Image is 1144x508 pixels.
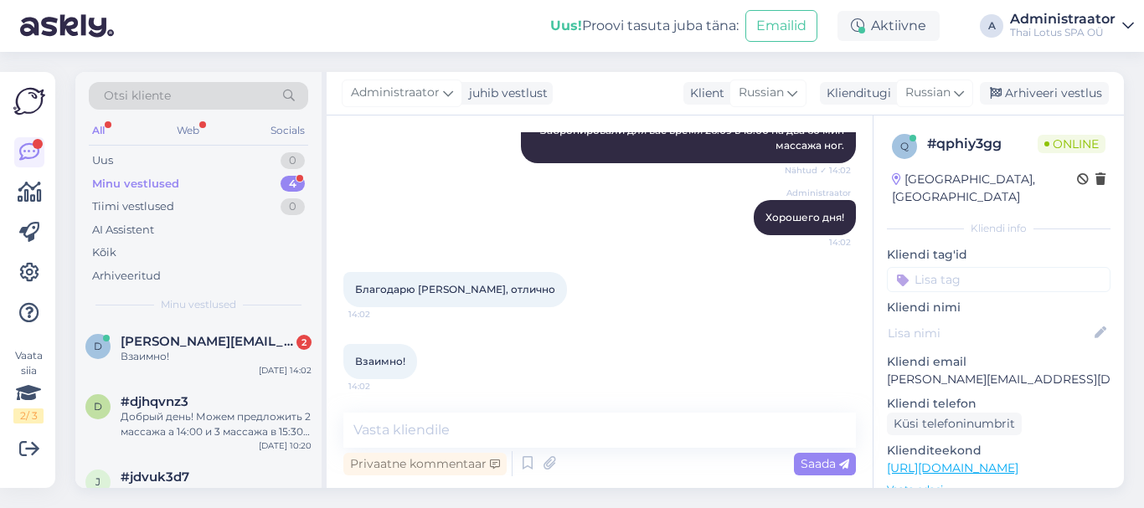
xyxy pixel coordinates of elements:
p: Kliendi nimi [887,299,1111,316]
div: 4 [281,176,305,192]
div: Klient [683,85,724,102]
div: Aktiivne [837,11,940,41]
span: 14:02 [348,308,411,321]
p: Kliendi tag'id [887,246,1111,264]
span: Administraator [351,84,440,102]
input: Lisa tag [887,267,1111,292]
span: 14:02 [348,380,411,393]
span: #jdvuk3d7 [121,470,189,485]
input: Lisa nimi [888,324,1091,342]
div: Minu vestlused [92,176,179,192]
span: Minu vestlused [161,297,236,312]
div: Kõik [92,244,116,261]
span: Administraator [786,187,851,199]
span: q [900,140,909,152]
div: Administraator [1010,13,1116,26]
div: AI Assistent [92,222,154,239]
div: [DATE] 14:02 [259,364,312,377]
div: Добрый день! Можем предложить 2 массажа а 14:00 и 3 массажа в 15:30 или 5 массажей в 15:00. [121,409,312,439]
div: Kliendi info [887,221,1111,236]
img: Askly Logo [13,85,45,117]
span: Russian [905,84,951,102]
div: Thai Lotus SPA OÜ [1010,26,1116,39]
span: d [94,400,102,413]
div: Arhiveeri vestlus [980,82,1109,105]
div: Ok. Head päeva [121,485,312,500]
span: #djhqvnz3 [121,394,188,409]
div: Proovi tasuta juba täna: [550,16,739,36]
a: [URL][DOMAIN_NAME] [887,460,1018,475]
span: Благодарю [PERSON_NAME], отлично [355,283,555,295]
div: 2 [296,335,312,350]
span: Saada [801,456,849,471]
div: Vaata siia [13,348,44,423]
span: d [94,340,102,352]
span: Взаимно! [355,355,405,367]
a: AdministraatorThai Lotus SPA OÜ [1010,13,1134,39]
div: Tiimi vestlused [92,198,174,215]
span: 14:02 [788,236,851,249]
div: juhib vestlust [462,85,548,102]
p: Kliendi email [887,353,1111,371]
span: Online [1038,135,1105,153]
div: 0 [281,198,305,215]
div: Взаимно! [121,349,312,364]
div: Privaatne kommentaar [343,453,507,475]
div: 0 [281,152,305,169]
p: Kliendi telefon [887,395,1111,413]
span: denis@gaft.fi [121,334,295,349]
span: Russian [739,84,784,102]
p: Vaata edasi ... [887,482,1111,497]
div: 2 / 3 [13,408,44,423]
span: Хорошего дня! [765,211,844,223]
div: A [980,14,1003,38]
div: Socials [267,120,308,141]
div: Arhiveeritud [92,268,161,285]
div: [GEOGRAPHIC_DATA], [GEOGRAPHIC_DATA] [892,171,1077,206]
div: Klienditugi [820,85,891,102]
div: Küsi telefoninumbrit [887,413,1022,435]
b: Uus! [550,18,582,33]
div: [DATE] 10:20 [259,439,312,452]
p: [PERSON_NAME][EMAIL_ADDRESS][DOMAIN_NAME] [887,371,1111,388]
span: j [95,475,100,488]
div: All [89,120,108,141]
span: Nähtud ✓ 14:02 [785,164,851,177]
div: Web [173,120,203,141]
div: Uus [92,152,113,169]
button: Emailid [745,10,817,42]
span: Otsi kliente [104,87,171,105]
p: Klienditeekond [887,442,1111,459]
div: # qphiy3gg [927,134,1038,154]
